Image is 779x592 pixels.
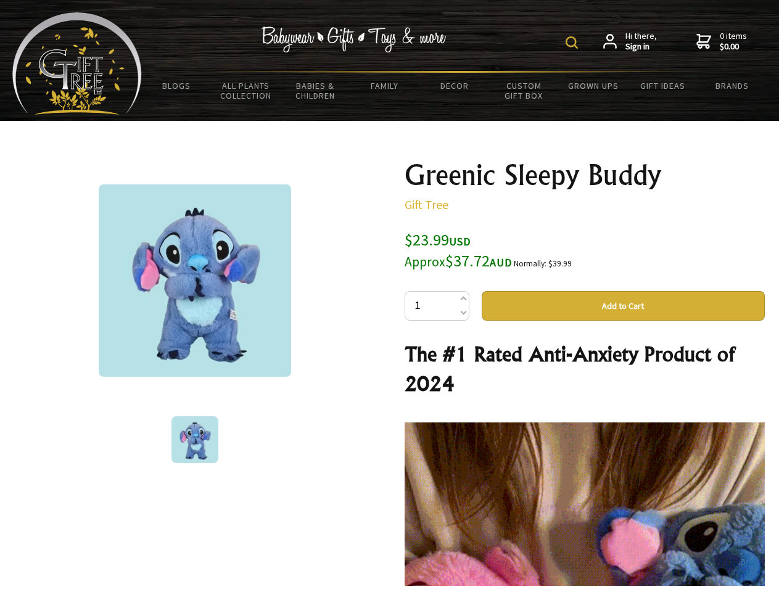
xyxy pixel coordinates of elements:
[696,31,747,52] a: 0 items$0.00
[171,416,218,463] img: Greenic Sleepy Buddy
[405,229,512,271] span: $23.99 $37.72
[558,73,628,99] a: Grown Ups
[405,253,445,270] small: Approx
[514,258,572,269] small: Normally: $39.99
[482,291,765,321] button: Add to Cart
[628,73,698,99] a: Gift Ideas
[405,160,765,190] h1: Greenic Sleepy Buddy
[212,73,281,109] a: All Plants Collection
[625,31,657,52] span: Hi there,
[566,36,578,49] img: product search
[449,234,471,249] span: USD
[405,197,448,212] a: Gift Tree
[12,12,142,115] img: Babyware - Gifts - Toys and more...
[490,255,512,269] span: AUD
[281,73,350,109] a: Babies & Children
[142,73,212,99] a: BLOGS
[698,73,767,99] a: Brands
[419,73,489,99] a: Decor
[350,73,420,99] a: Family
[99,184,291,377] img: Greenic Sleepy Buddy
[625,41,657,52] strong: Sign in
[720,30,747,52] span: 0 items
[489,73,559,109] a: Custom Gift Box
[603,31,657,52] a: Hi there,Sign in
[405,342,735,396] strong: The #1 Rated Anti-Anxiety Product of 2024
[720,41,747,52] strong: $0.00
[262,27,447,52] img: Babywear - Gifts - Toys & more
